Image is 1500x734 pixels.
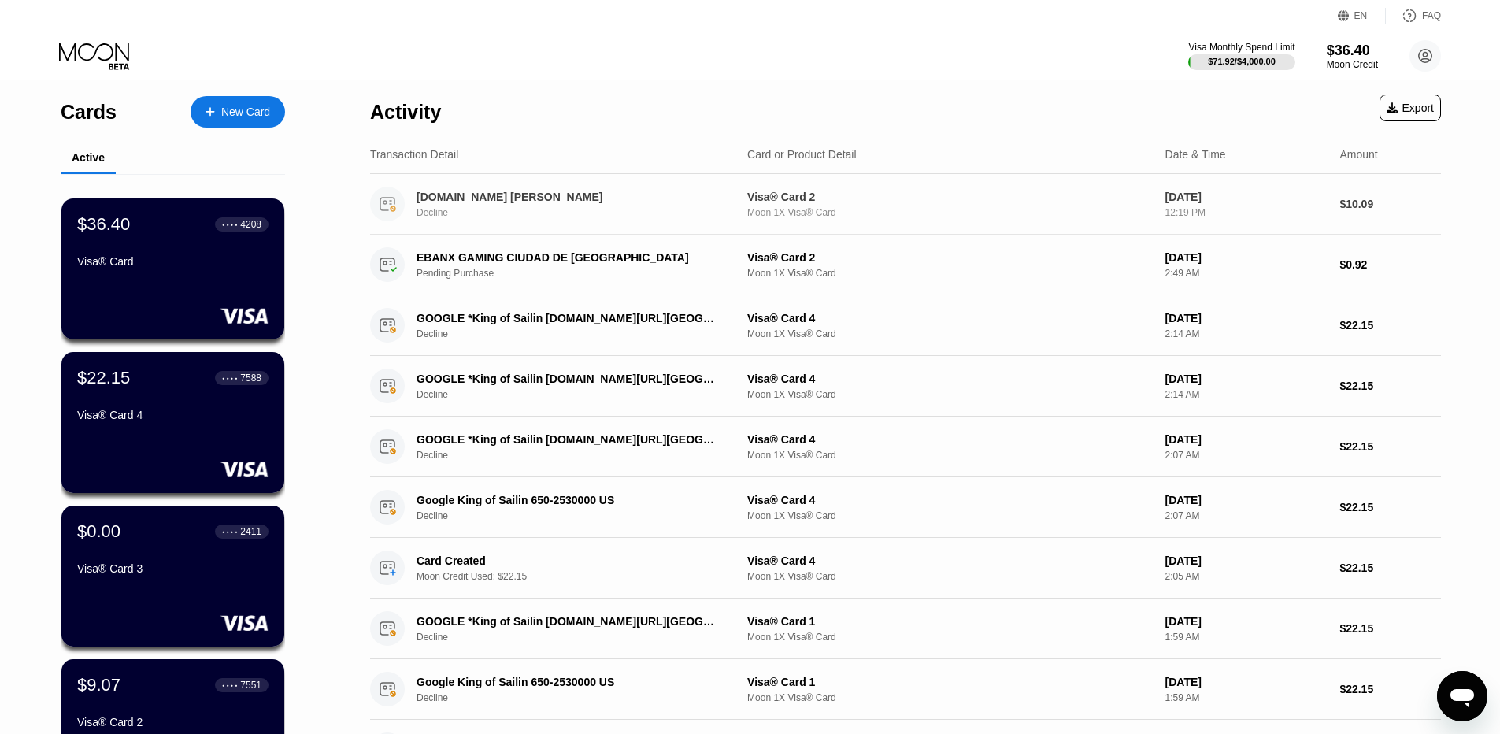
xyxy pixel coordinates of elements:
div: Moon 1X Visa® Card [747,510,1153,521]
div: Moon 1X Visa® Card [747,571,1153,582]
div: $0.92 [1339,258,1441,271]
div: Pending Purchase [417,268,745,279]
div: $22.15 [1339,319,1441,332]
div: [DATE] [1165,373,1328,385]
div: Moon 1X Visa® Card [747,389,1153,400]
div: [DATE] [1165,433,1328,446]
div: GOOGLE *King of Sailin [DOMAIN_NAME][URL][GEOGRAPHIC_DATA] [417,373,722,385]
div: Amount [1339,148,1377,161]
div: Moon 1X Visa® Card [747,632,1153,643]
div: Google King of Sailin 650-2530000 USDeclineVisa® Card 1Moon 1X Visa® Card[DATE]1:59 AM$22.15 [370,659,1441,720]
div: $22.15 [1339,380,1441,392]
div: 4208 [240,219,261,230]
div: Decline [417,207,745,218]
div: 7588 [240,373,261,384]
div: Decline [417,328,745,339]
div: Google King of Sailin 650-2530000 US [417,676,722,688]
div: [DATE] [1165,615,1328,628]
div: Moon 1X Visa® Card [747,450,1153,461]
div: Decline [417,632,745,643]
div: GOOGLE *King of Sailin [DOMAIN_NAME][URL][GEOGRAPHIC_DATA]DeclineVisa® Card 4Moon 1X Visa® Card[D... [370,417,1441,477]
div: [DATE] [1165,191,1328,203]
div: 2:49 AM [1165,268,1328,279]
div: Moon 1X Visa® Card [747,692,1153,703]
div: $36.40 [1327,43,1378,59]
div: Decline [417,510,745,521]
div: Visa® Card 4 [747,554,1153,567]
div: Export [1380,95,1441,121]
div: GOOGLE *King of Sailin [DOMAIN_NAME][URL][GEOGRAPHIC_DATA] [417,615,722,628]
div: GOOGLE *King of Sailin [DOMAIN_NAME][URL][GEOGRAPHIC_DATA]DeclineVisa® Card 1Moon 1X Visa® Card[D... [370,599,1441,659]
div: Active [72,151,105,164]
div: GOOGLE *King of Sailin [DOMAIN_NAME][URL][GEOGRAPHIC_DATA] [417,433,722,446]
div: Visa Monthly Spend Limit$71.92/$4,000.00 [1188,42,1294,70]
div: New Card [191,96,285,128]
div: [DATE] [1165,554,1328,567]
iframe: Кнопка, открывающая окно обмена сообщениями; идет разговор [1437,671,1487,721]
div: $22.15 [1339,440,1441,453]
div: 1:59 AM [1165,692,1328,703]
div: Date & Time [1165,148,1226,161]
div: $0.00 [77,521,120,542]
div: [DATE] [1165,494,1328,506]
div: GOOGLE *King of Sailin [DOMAIN_NAME][URL][GEOGRAPHIC_DATA] [417,312,722,324]
div: Visa® Card 3 [77,562,269,575]
div: Visa® Card 4 [747,373,1153,385]
div: ● ● ● ● [222,529,238,534]
div: $36.40Moon Credit [1327,43,1378,70]
div: Visa® Card 4 [747,433,1153,446]
div: FAQ [1422,10,1441,21]
div: ● ● ● ● [222,376,238,380]
div: GOOGLE *King of Sailin [DOMAIN_NAME][URL][GEOGRAPHIC_DATA]DeclineVisa® Card 4Moon 1X Visa® Card[D... [370,295,1441,356]
div: Google King of Sailin 650-2530000 US [417,494,722,506]
div: 2:07 AM [1165,450,1328,461]
div: Moon 1X Visa® Card [747,268,1153,279]
div: [DATE] [1165,312,1328,324]
div: $9.07 [77,675,120,695]
div: $22.15 [1339,622,1441,635]
div: $22.15 [1339,683,1441,695]
div: EN [1338,8,1386,24]
div: GOOGLE *King of Sailin [DOMAIN_NAME][URL][GEOGRAPHIC_DATA]DeclineVisa® Card 4Moon 1X Visa® Card[D... [370,356,1441,417]
div: 2:14 AM [1165,389,1328,400]
div: 2411 [240,526,261,537]
div: [DOMAIN_NAME] [PERSON_NAME] [417,191,722,203]
div: Card Created [417,554,722,567]
div: ● ● ● ● [222,222,238,227]
div: $22.15 [1339,562,1441,574]
div: EBANX GAMING CIUDAD DE [GEOGRAPHIC_DATA]Pending PurchaseVisa® Card 2Moon 1X Visa® Card[DATE]2:49 ... [370,235,1441,295]
div: $22.15● ● ● ●7588Visa® Card 4 [61,352,284,493]
div: Card or Product Detail [747,148,857,161]
div: Export [1387,102,1434,114]
div: EBANX GAMING CIUDAD DE [GEOGRAPHIC_DATA] [417,251,722,264]
div: New Card [221,106,270,119]
div: 1:59 AM [1165,632,1328,643]
div: Visa® Card 4 [747,312,1153,324]
div: Visa® Card 2 [747,191,1153,203]
div: Decline [417,692,745,703]
div: Activity [370,101,441,124]
div: $10.09 [1339,198,1441,210]
div: Visa® Card 1 [747,615,1153,628]
div: 12:19 PM [1165,207,1328,218]
div: Card CreatedMoon Credit Used: $22.15Visa® Card 4Moon 1X Visa® Card[DATE]2:05 AM$22.15 [370,538,1441,599]
div: Moon 1X Visa® Card [747,207,1153,218]
div: Visa® Card 1 [747,676,1153,688]
div: $36.40 [77,214,130,235]
div: 2:14 AM [1165,328,1328,339]
div: Visa® Card 4 [747,494,1153,506]
div: FAQ [1386,8,1441,24]
div: Transaction Detail [370,148,458,161]
div: $22.15 [77,368,130,388]
div: Google King of Sailin 650-2530000 USDeclineVisa® Card 4Moon 1X Visa® Card[DATE]2:07 AM$22.15 [370,477,1441,538]
div: $36.40● ● ● ●4208Visa® Card [61,198,284,339]
div: EN [1354,10,1368,21]
div: $0.00● ● ● ●2411Visa® Card 3 [61,506,284,647]
div: Visa Monthly Spend Limit [1188,42,1294,53]
div: Visa® Card [77,255,269,268]
div: Moon 1X Visa® Card [747,328,1153,339]
div: Visa® Card 2 [77,716,269,728]
div: 2:07 AM [1165,510,1328,521]
div: $22.15 [1339,501,1441,513]
div: Cards [61,101,117,124]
